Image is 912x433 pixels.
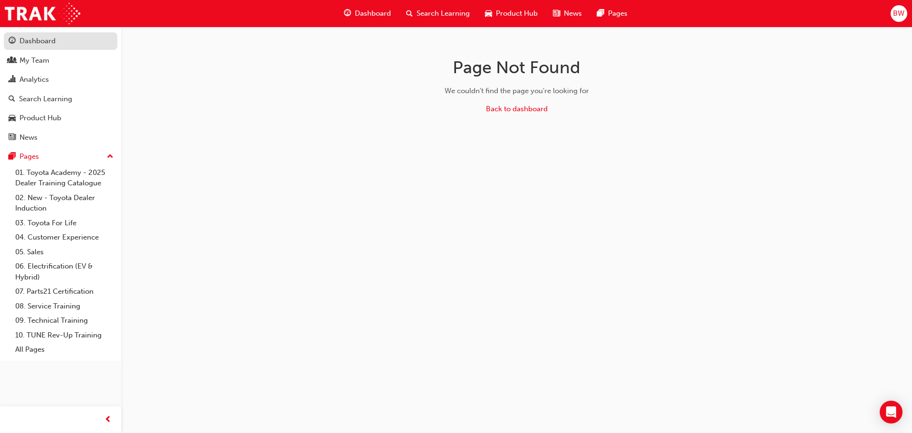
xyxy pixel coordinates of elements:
span: search-icon [9,95,15,104]
a: pages-iconPages [589,4,635,23]
span: people-icon [9,57,16,65]
a: 02. New - Toyota Dealer Induction [11,191,117,216]
div: Search Learning [19,94,72,105]
a: news-iconNews [545,4,589,23]
h1: Page Not Found [366,57,667,78]
span: car-icon [9,114,16,123]
a: car-iconProduct Hub [477,4,545,23]
a: Product Hub [4,109,117,127]
span: pages-icon [597,8,604,19]
a: 05. Sales [11,245,117,260]
a: 07. Parts21 Certification [11,284,117,299]
div: News [19,132,38,143]
span: guage-icon [344,8,351,19]
span: car-icon [485,8,492,19]
span: Pages [608,8,627,19]
a: Analytics [4,71,117,88]
a: 04. Customer Experience [11,230,117,245]
button: Pages [4,148,117,165]
a: All Pages [11,342,117,357]
a: Dashboard [4,32,117,50]
a: Search Learning [4,90,117,108]
span: pages-icon [9,153,16,161]
div: Open Intercom Messenger [880,401,902,423]
button: BW [891,5,907,22]
span: chart-icon [9,76,16,84]
a: 03. Toyota For Life [11,216,117,231]
a: My Team [4,52,117,69]
span: news-icon [553,8,560,19]
div: My Team [19,55,49,66]
div: Pages [19,151,39,162]
span: prev-icon [104,414,112,426]
a: 08. Service Training [11,299,117,314]
span: guage-icon [9,37,16,46]
div: We couldn't find the page you're looking for [366,86,667,96]
img: Trak [5,3,80,24]
a: News [4,129,117,146]
a: search-iconSearch Learning [399,4,477,23]
a: 06. Electrification (EV & Hybrid) [11,259,117,284]
a: guage-iconDashboard [336,4,399,23]
a: Back to dashboard [486,105,548,113]
a: 10. TUNE Rev-Up Training [11,328,117,343]
span: News [564,8,582,19]
a: 01. Toyota Academy - 2025 Dealer Training Catalogue [11,165,117,191]
span: news-icon [9,134,16,142]
div: Dashboard [19,36,56,47]
a: 09. Technical Training [11,313,117,328]
span: search-icon [406,8,413,19]
span: Product Hub [496,8,538,19]
div: Analytics [19,74,49,85]
button: DashboardMy TeamAnalyticsSearch LearningProduct HubNews [4,30,117,148]
div: Product Hub [19,113,61,124]
span: BW [893,8,904,19]
span: Search Learning [417,8,470,19]
span: Dashboard [355,8,391,19]
span: up-icon [107,151,114,163]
